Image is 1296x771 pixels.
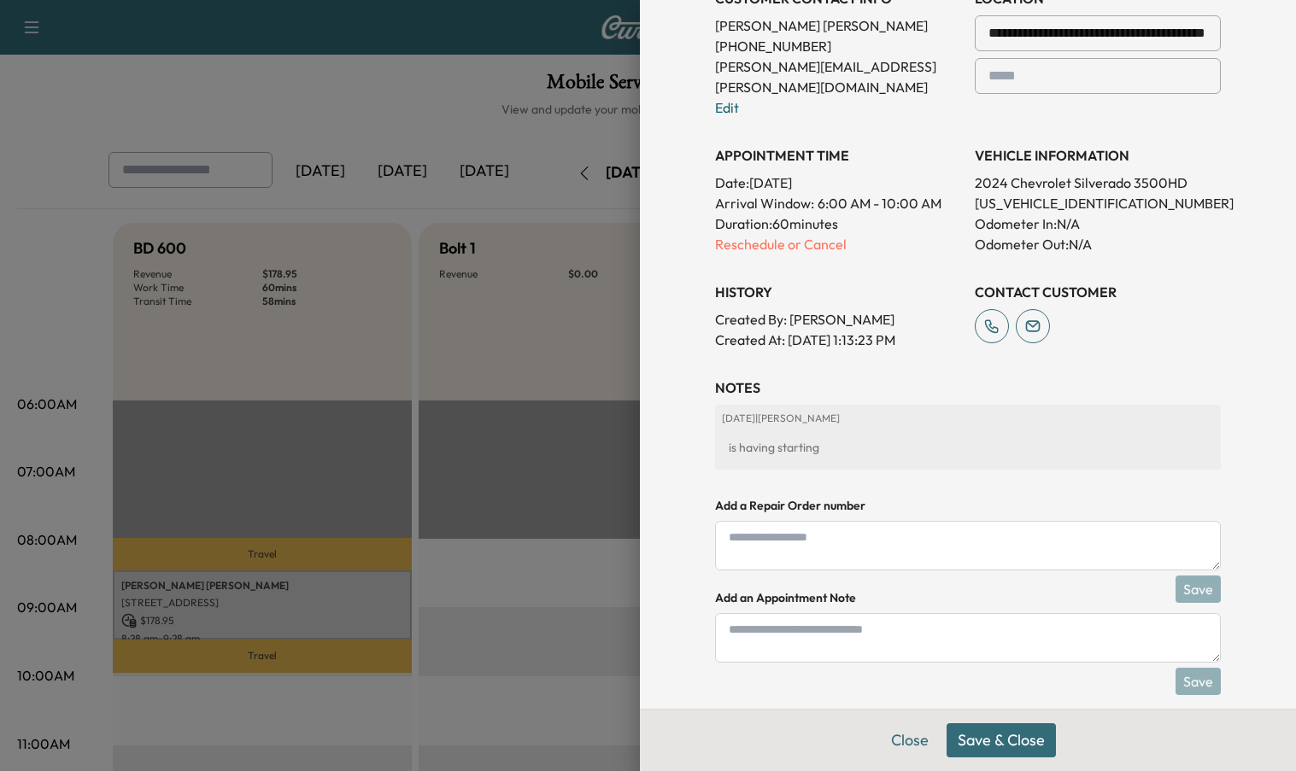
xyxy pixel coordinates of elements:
[715,15,961,36] p: [PERSON_NAME] [PERSON_NAME]
[975,213,1221,234] p: Odometer In: N/A
[722,432,1214,463] div: is having starting
[715,309,961,330] p: Created By : [PERSON_NAME]
[715,145,961,166] h3: APPOINTMENT TIME
[715,234,961,254] p: Reschedule or Cancel
[880,723,940,757] button: Close
[715,589,1221,606] h4: Add an Appointment Note
[715,330,961,350] p: Created At : [DATE] 1:13:23 PM
[975,193,1221,213] p: [US_VEHICLE_IDENTIFICATION_NUMBER]
[715,56,961,97] p: [PERSON_NAME][EMAIL_ADDRESS][PERSON_NAME][DOMAIN_NAME]
[975,172,1221,193] p: 2024 Chevrolet Silverado 3500HD
[715,193,961,213] p: Arrival Window:
[715,172,961,193] p: Date: [DATE]
[975,234,1221,254] p: Odometer Out: N/A
[715,36,961,56] p: [PHONE_NUMBER]
[947,723,1056,757] button: Save & Close
[715,99,739,116] a: Edit
[722,412,1214,425] p: [DATE] | [PERSON_NAME]
[975,145,1221,166] h3: VEHICLE INFORMATION
[975,282,1221,302] h3: CONTACT CUSTOMER
[715,497,1221,514] h4: Add a Repair Order number
[818,193,941,213] span: 6:00 AM - 10:00 AM
[715,377,1221,398] h3: NOTES
[715,213,961,234] p: Duration: 60 minutes
[715,282,961,302] h3: History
